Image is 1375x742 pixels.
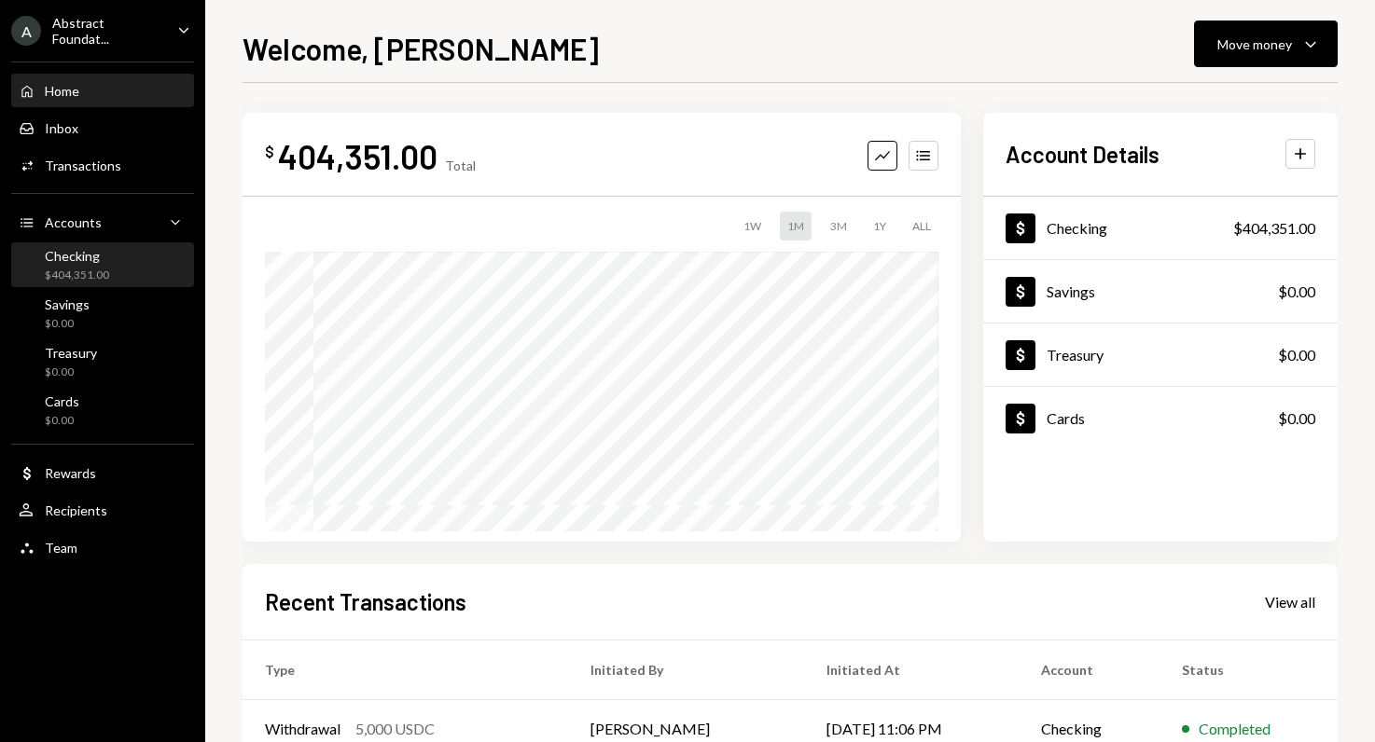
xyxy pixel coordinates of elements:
[45,268,109,283] div: $404,351.00
[45,214,102,230] div: Accounts
[45,296,90,312] div: Savings
[278,135,437,177] div: 404,351.00
[1199,718,1271,740] div: Completed
[11,16,41,46] div: A
[1278,344,1315,366] div: $0.00
[11,111,194,144] a: Inbox
[11,242,194,287] a: Checking$404,351.00
[45,158,121,173] div: Transactions
[736,212,769,240] div: 1W
[11,205,194,239] a: Accounts
[355,718,435,740] div: 5,000 USDC
[1265,591,1315,611] a: View all
[568,639,805,699] th: Initiated By
[1278,407,1315,430] div: $0.00
[866,212,894,240] div: 1Y
[52,15,162,47] div: Abstract Foundat...
[983,387,1338,449] a: Cards$0.00
[1019,639,1160,699] th: Account
[1047,409,1085,427] div: Cards
[45,413,79,429] div: $0.00
[905,212,938,240] div: ALL
[1278,281,1315,303] div: $0.00
[1047,346,1104,364] div: Treasury
[1233,217,1315,240] div: $404,351.00
[45,345,97,361] div: Treasury
[45,465,96,481] div: Rewards
[1047,219,1107,237] div: Checking
[983,323,1338,386] a: Treasury$0.00
[11,291,194,336] a: Savings$0.00
[265,718,340,740] div: Withdrawal
[11,456,194,489] a: Rewards
[983,197,1338,259] a: Checking$404,351.00
[1006,139,1160,170] h2: Account Details
[445,158,476,173] div: Total
[1265,593,1315,611] div: View all
[823,212,854,240] div: 3M
[11,74,194,107] a: Home
[780,212,812,240] div: 1M
[804,639,1019,699] th: Initiated At
[11,388,194,433] a: Cards$0.00
[11,530,194,564] a: Team
[45,540,77,556] div: Team
[45,316,90,332] div: $0.00
[265,143,274,161] div: $
[1047,282,1095,300] div: Savings
[243,30,599,67] h1: Welcome, [PERSON_NAME]
[1217,34,1292,54] div: Move money
[45,393,79,409] div: Cards
[45,248,109,264] div: Checking
[1194,21,1338,67] button: Move money
[11,148,194,182] a: Transactions
[45,120,78,136] div: Inbox
[1160,639,1338,699] th: Status
[45,83,79,99] div: Home
[45,502,107,518] div: Recipients
[11,493,194,527] a: Recipients
[45,364,97,380] div: $0.00
[983,260,1338,323] a: Savings$0.00
[243,639,568,699] th: Type
[265,586,466,617] h2: Recent Transactions
[11,339,194,384] a: Treasury$0.00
